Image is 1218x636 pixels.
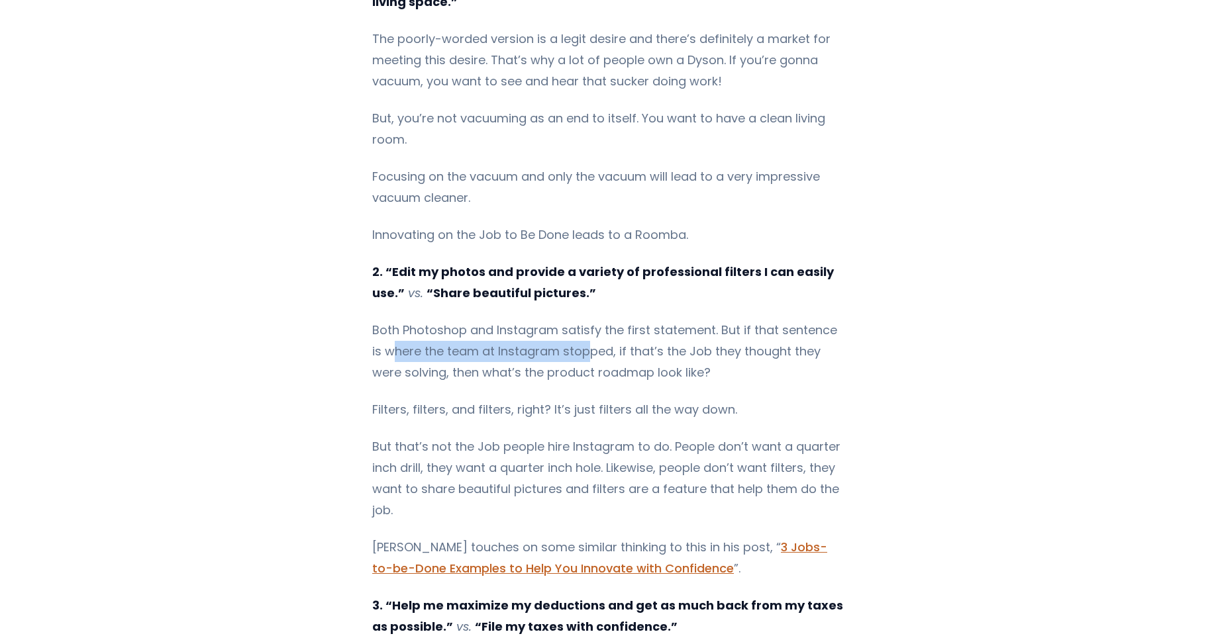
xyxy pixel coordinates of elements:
p: Both Photoshop and Instagram satisfy the first statement. But if that sentence is where the team ... [372,320,846,383]
em: vs. [456,618,472,635]
p: But, you’re not vacuuming as an end to itself. You want to have a clean living room. [372,108,846,150]
strong: “File my taxes with confidence.” [475,618,678,635]
p: Filters, filters, and filters, right? It’s just filters all the way down. [372,399,846,420]
p: The poorly-worded version is a legit desire and there’s definitely a market for meeting this desi... [372,28,846,92]
p: Innovating on the Job to Be Done leads to a Roomba. [372,224,846,246]
em: vs. [408,285,423,301]
strong: “Share beautiful pictures.” [427,285,596,301]
strong: 3. “Help me maximize my deductions and get as much back from my taxes as possible.” [372,597,843,635]
p: Focusing on the vacuum and only the vacuum will lead to a very impressive vacuum cleaner. [372,166,846,208]
strong: 2. “Edit my photos and provide a variety of professional filters I can easily use.” [372,263,834,301]
p: [PERSON_NAME] touches on some similar thinking to this in his post, “ ”. [372,537,846,579]
p: But that’s not the Job people hire Instagram to do. People don’t want a quarter inch drill, they ... [372,436,846,521]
